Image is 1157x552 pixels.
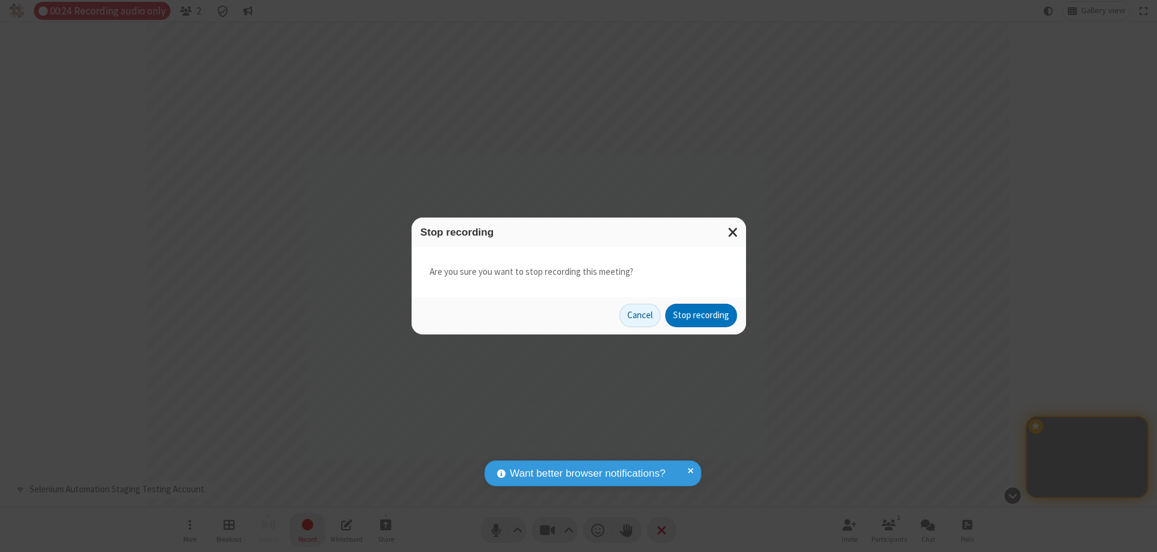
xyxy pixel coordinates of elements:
[510,466,665,481] span: Want better browser notifications?
[421,227,737,238] h3: Stop recording
[665,304,737,328] button: Stop recording
[619,304,660,328] button: Cancel
[412,247,746,297] div: Are you sure you want to stop recording this meeting?
[721,218,746,247] button: Close modal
